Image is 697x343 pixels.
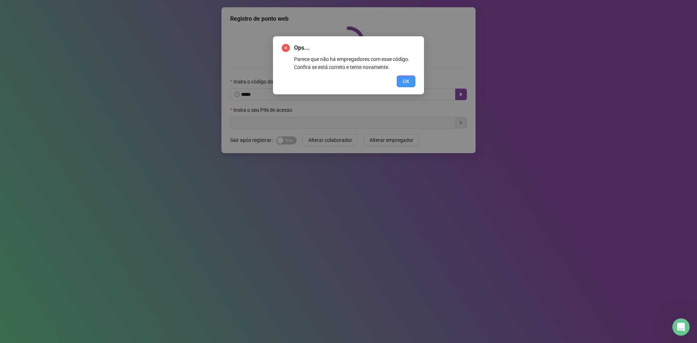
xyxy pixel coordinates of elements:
div: Parece que não há empregadores com esse código. Confira se está correto e tente novamente. [294,55,415,71]
button: OK [397,75,415,87]
span: close-circle [282,44,290,52]
span: OK [403,77,409,85]
span: Ops... [294,44,415,52]
iframe: Intercom live chat [672,318,690,336]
